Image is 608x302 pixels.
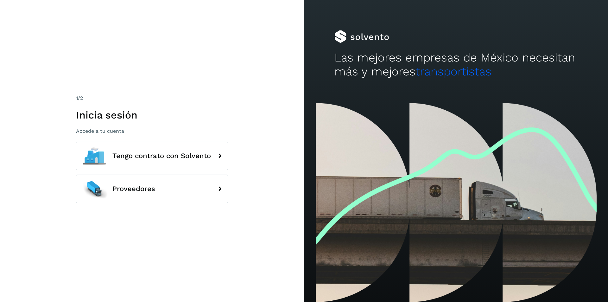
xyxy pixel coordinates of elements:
button: Tengo contrato con Solvento [76,142,228,170]
h1: Inicia sesión [76,109,228,121]
span: Proveedores [112,185,155,193]
div: /2 [76,94,228,102]
p: Accede a tu cuenta [76,128,228,134]
span: 1 [76,95,78,101]
span: Tengo contrato con Solvento [112,152,211,160]
h2: Las mejores empresas de México necesitan más y mejores [334,51,578,79]
button: Proveedores [76,175,228,203]
span: transportistas [415,65,491,78]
